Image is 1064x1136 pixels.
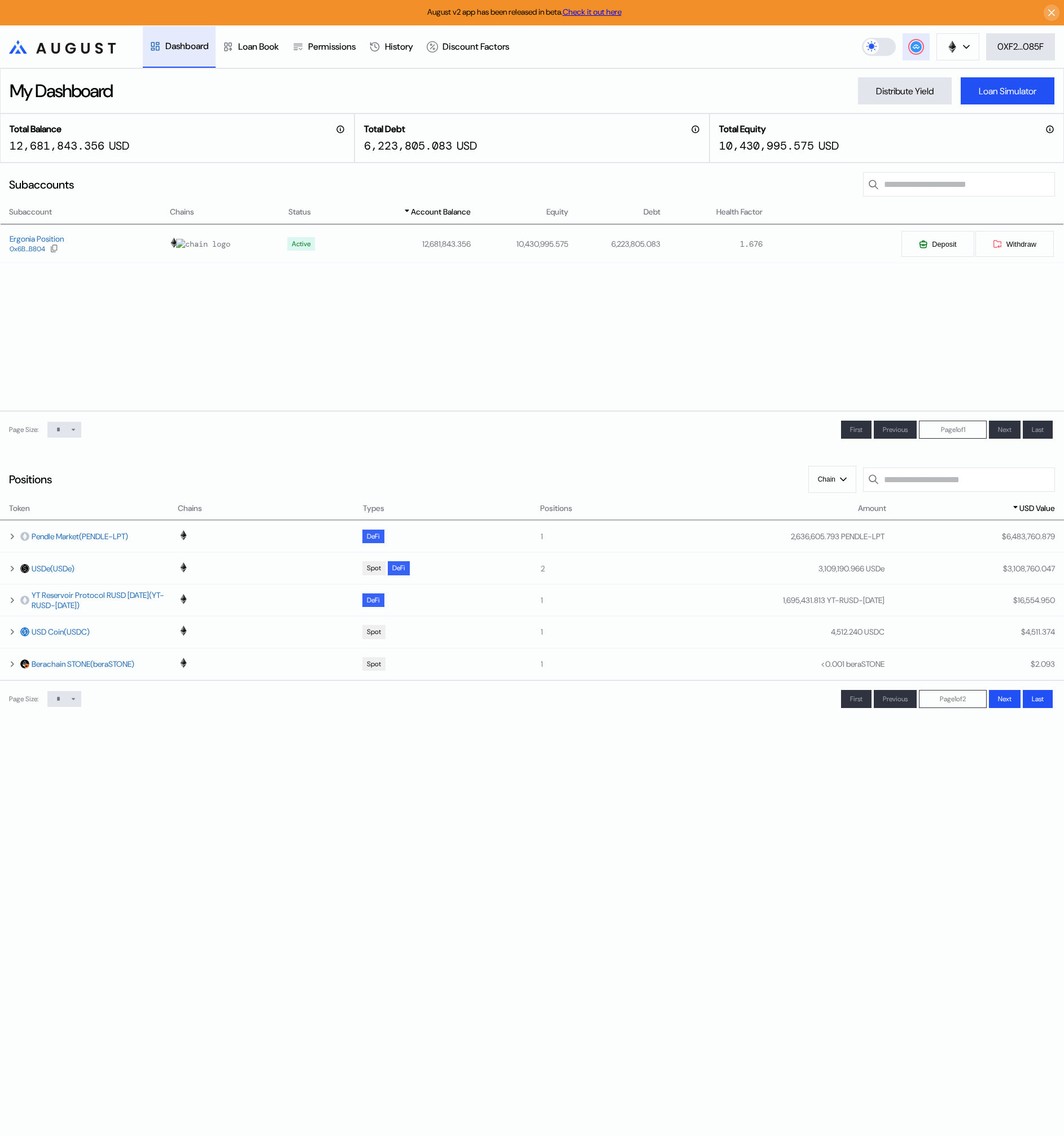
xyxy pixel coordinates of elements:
div: Spot [367,660,381,668]
div: 1 [541,531,704,541]
div: $ 16,554.950 [1013,595,1055,605]
button: Withdraw [975,230,1054,257]
button: Loan Simulator [961,77,1054,104]
div: USD [457,138,477,153]
span: Token [9,503,30,514]
td: 10,430,995.575 [471,225,569,263]
img: chain logo [178,562,189,573]
div: 1,695,431.813 YT-RUSD-[DATE] [783,595,885,605]
div: My Dashboard [10,79,112,103]
td: 6,223,805.083 [569,225,662,263]
div: Permissions [308,41,356,53]
img: chain logo [178,594,189,604]
a: YT Reservoir Protocol RUSD [DATE](YT-RUSD-[DATE]) [32,590,166,610]
a: Loan Book [216,26,286,68]
div: $ 3,108,760.047 [1003,563,1055,574]
span: Next [998,694,1012,704]
img: USDE.png [20,564,29,573]
button: Last [1023,690,1053,708]
div: Loan Book [238,41,279,53]
span: Chains [170,206,194,218]
div: USD [818,138,839,153]
button: Next [989,690,1021,708]
div: 1 [541,627,704,637]
div: Spot [367,628,381,636]
div: Distribute Yield [876,85,934,97]
div: Spot [367,564,381,572]
span: Page 1 of 1 [941,425,965,434]
img: chain logo [178,658,189,668]
a: Permissions [286,26,362,68]
span: Last [1032,425,1044,434]
div: 4,512.240 USDC [831,627,885,637]
span: Chain [818,475,835,483]
img: empty-token.png [20,596,29,605]
div: 10,430,995.575 [719,138,814,153]
h2: Total Debt [364,123,405,135]
div: 3,109,190.966 USDe [818,563,885,574]
span: Amount [858,503,886,514]
td: 1.676 [661,225,763,263]
div: USD [109,138,129,153]
span: First [850,425,862,434]
button: Previous [874,690,917,708]
button: chain logo [936,33,979,60]
a: Berachain STONE(beraSTONE) [32,659,134,669]
td: 12,681,843.356 [344,225,471,263]
button: First [841,421,872,439]
span: Deposit [932,240,956,248]
span: Debt [643,206,660,218]
div: DeFi [392,564,405,572]
span: Subaccount [9,206,52,218]
span: Types [363,503,384,514]
div: 2 [541,563,704,574]
a: Dashboard [143,26,216,68]
button: Distribute Yield [858,77,952,104]
div: 0x6B...B804 [10,245,45,253]
button: 0XF2...085F [986,33,1055,60]
span: Positions [540,503,572,514]
span: Equity [546,206,568,218]
div: Subaccounts [9,177,74,192]
img: chain logo [178,530,189,540]
img: usdc.png [20,627,29,636]
div: Discount Factors [443,41,509,53]
span: Account Balance [411,206,471,218]
div: $ 4,511.374 [1021,627,1055,637]
span: USD Value [1019,503,1055,514]
div: Loan Simulator [979,85,1036,97]
div: Active [292,240,310,248]
img: chain logo [169,238,179,248]
div: DeFi [367,532,380,540]
a: USD Coin(USDC) [32,627,90,637]
div: $ 6,483,760.879 [1002,531,1055,541]
div: Page Size: [9,425,38,434]
h2: Total Balance [10,123,62,135]
span: Status [288,206,311,218]
div: 1 [541,659,704,669]
span: Next [998,425,1012,434]
div: Dashboard [165,40,209,52]
div: 0XF2...085F [997,41,1044,53]
a: Discount Factors [420,26,516,68]
h2: Total Equity [719,123,766,135]
a: Check it out here [563,7,621,17]
div: History [385,41,413,53]
span: Page 1 of 2 [940,694,966,704]
button: Deposit [901,230,974,257]
a: Pendle Market(PENDLE-LPT) [32,531,128,541]
button: Next [989,421,1021,439]
img: chain logo [946,41,958,53]
div: Positions [9,472,52,487]
a: USDe(USDe) [32,563,75,574]
button: Previous [874,421,917,439]
span: First [850,694,862,704]
span: Chains [178,503,202,514]
img: chain logo [176,239,230,249]
div: $ 2.093 [1031,659,1055,669]
div: <0.001 beraSTONE [821,659,885,669]
button: First [841,690,872,708]
div: 6,223,805.083 [364,138,452,153]
div: Page Size: [9,694,38,704]
span: Previous [883,425,908,434]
